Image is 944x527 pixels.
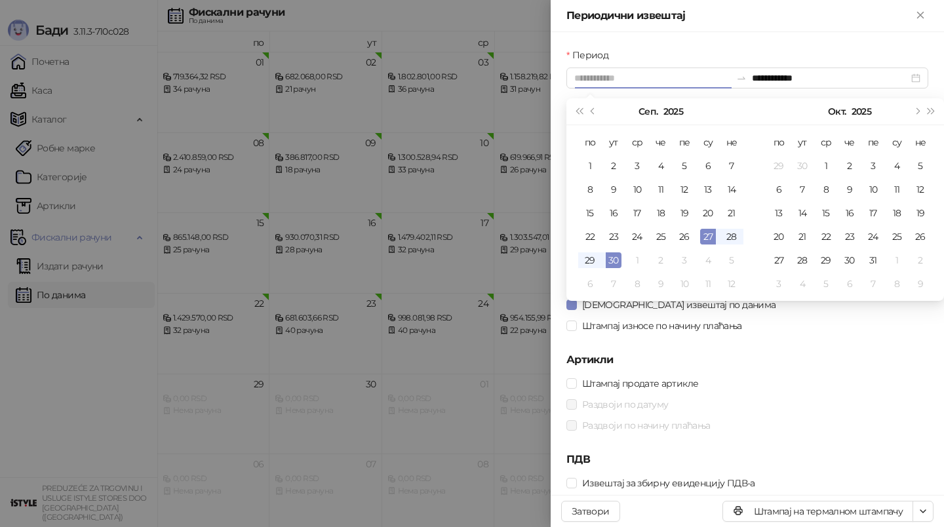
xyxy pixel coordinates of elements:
[649,154,673,178] td: 2025-09-04
[771,276,787,292] div: 3
[577,376,703,391] span: Штампај продате артикле
[625,130,649,154] th: ср
[885,154,909,178] td: 2025-10-04
[838,130,861,154] th: че
[629,182,645,197] div: 10
[865,276,881,292] div: 7
[629,276,645,292] div: 8
[913,252,928,268] div: 2
[578,225,602,248] td: 2025-09-22
[639,98,658,125] button: Изабери месец
[653,252,669,268] div: 2
[818,229,834,244] div: 22
[582,276,598,292] div: 6
[791,225,814,248] td: 2025-10-21
[828,98,846,125] button: Изабери месец
[577,476,760,490] span: Извештај за збирну евиденцију ПДВ-а
[795,252,810,268] div: 28
[578,272,602,296] td: 2025-10-06
[814,178,838,201] td: 2025-10-08
[889,158,905,174] div: 4
[865,182,881,197] div: 10
[771,158,787,174] div: 29
[700,182,716,197] div: 13
[696,154,720,178] td: 2025-09-06
[653,205,669,221] div: 18
[572,98,586,125] button: Претходна година (Control + left)
[673,201,696,225] td: 2025-09-19
[814,130,838,154] th: ср
[566,48,616,62] label: Период
[889,229,905,244] div: 25
[625,201,649,225] td: 2025-09-17
[578,178,602,201] td: 2025-09-08
[838,248,861,272] td: 2025-10-30
[767,201,791,225] td: 2025-10-13
[606,229,621,244] div: 23
[602,248,625,272] td: 2025-09-30
[653,229,669,244] div: 25
[582,252,598,268] div: 29
[885,130,909,154] th: су
[625,248,649,272] td: 2025-10-01
[814,248,838,272] td: 2025-10-29
[767,248,791,272] td: 2025-10-27
[582,205,598,221] div: 15
[724,205,739,221] div: 21
[791,154,814,178] td: 2025-09-30
[861,248,885,272] td: 2025-10-31
[578,130,602,154] th: по
[913,182,928,197] div: 12
[838,154,861,178] td: 2025-10-02
[795,276,810,292] div: 4
[700,205,716,221] div: 20
[842,252,857,268] div: 30
[629,205,645,221] div: 17
[649,201,673,225] td: 2025-09-18
[720,272,743,296] td: 2025-10-12
[909,225,932,248] td: 2025-10-26
[767,178,791,201] td: 2025-10-06
[673,272,696,296] td: 2025-10-10
[885,201,909,225] td: 2025-10-18
[649,178,673,201] td: 2025-09-11
[842,205,857,221] div: 16
[889,205,905,221] div: 18
[885,178,909,201] td: 2025-10-11
[700,276,716,292] div: 11
[663,98,683,125] button: Изабери годину
[795,182,810,197] div: 7
[582,229,598,244] div: 22
[861,201,885,225] td: 2025-10-17
[582,158,598,174] div: 1
[838,201,861,225] td: 2025-10-16
[861,225,885,248] td: 2025-10-24
[791,178,814,201] td: 2025-10-07
[625,225,649,248] td: 2025-09-24
[771,205,787,221] div: 13
[586,98,600,125] button: Претходни месец (PageUp)
[889,182,905,197] div: 11
[574,71,731,85] input: Период
[724,182,739,197] div: 14
[625,178,649,201] td: 2025-09-10
[842,182,857,197] div: 9
[649,225,673,248] td: 2025-09-25
[909,98,924,125] button: Следећи месец (PageDown)
[909,154,932,178] td: 2025-10-05
[577,418,715,433] span: Раздвоји по начину плаћања
[696,225,720,248] td: 2025-09-27
[814,225,838,248] td: 2025-10-22
[771,252,787,268] div: 27
[577,397,673,412] span: Раздвоји по датуму
[673,225,696,248] td: 2025-09-26
[602,130,625,154] th: ут
[909,178,932,201] td: 2025-10-12
[861,178,885,201] td: 2025-10-10
[677,252,692,268] div: 3
[913,229,928,244] div: 26
[629,158,645,174] div: 3
[653,158,669,174] div: 4
[736,73,747,83] span: to
[885,248,909,272] td: 2025-11-01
